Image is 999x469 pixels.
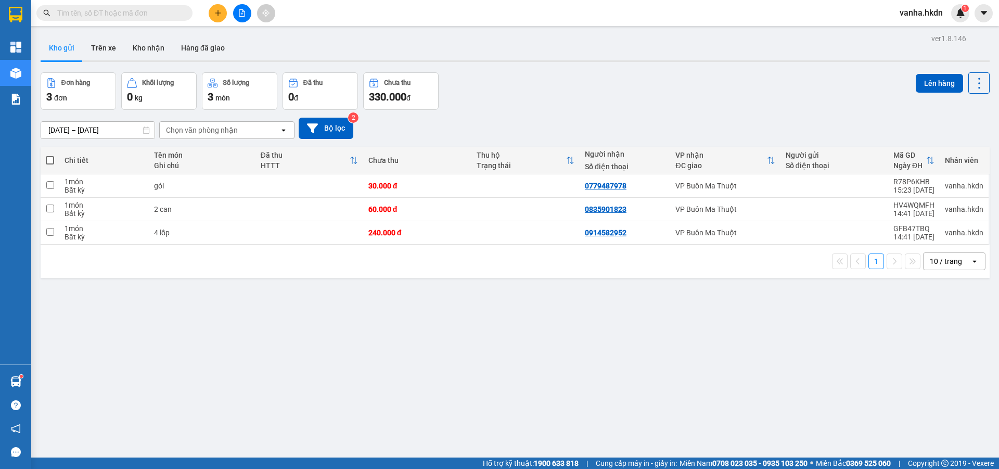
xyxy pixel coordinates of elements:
div: 4 lốp [154,229,250,237]
span: đơn [54,94,67,102]
span: 3 [208,91,213,103]
button: 1 [868,253,884,269]
button: plus [209,4,227,22]
button: Kho gửi [41,35,83,60]
div: Bất kỳ [65,209,143,218]
button: Đã thu0đ [283,72,358,110]
div: 0835901823 [585,205,626,213]
img: logo-vxr [9,7,22,22]
div: GFB47TBQ [893,224,934,233]
div: Bất kỳ [65,186,143,194]
div: VP Buôn Ma Thuột [675,182,775,190]
button: Chưa thu330.000đ [363,72,439,110]
div: VP nhận [675,151,766,159]
div: ver 1.8.146 [931,33,966,44]
div: Đã thu [261,151,350,159]
sup: 1 [20,375,23,378]
strong: 0369 525 060 [846,459,891,467]
div: VP Buôn Ma Thuột [675,229,775,237]
span: search [43,9,50,17]
div: 1 món [65,201,143,209]
div: Thu hộ [477,151,566,159]
button: Số lượng3món [202,72,277,110]
div: 15:23 [DATE] [893,186,934,194]
div: 0914582952 [585,229,626,237]
div: vanha.hkdn [945,205,983,213]
div: Chưa thu [384,79,411,86]
span: Cung cấp máy in - giấy in: [596,458,677,469]
button: Bộ lọc [299,118,353,139]
span: 3 [46,91,52,103]
th: Toggle SortBy [471,147,580,174]
div: Mã GD [893,151,926,159]
div: 2 can [154,205,250,213]
div: Người gửi [786,151,883,159]
button: Lên hàng [916,74,963,93]
svg: open [279,126,288,134]
div: Người nhận [585,150,665,158]
span: vanha.hkdn [891,6,951,19]
div: HV4WQMFH [893,201,934,209]
div: Trạng thái [477,161,566,170]
input: Tìm tên, số ĐT hoặc mã đơn [57,7,180,19]
div: Bất kỳ [65,233,143,241]
div: 14:41 [DATE] [893,233,934,241]
div: 1 món [65,224,143,233]
span: question-circle [11,400,21,410]
span: đ [406,94,411,102]
span: món [215,94,230,102]
button: caret-down [975,4,993,22]
th: Toggle SortBy [670,147,780,174]
svg: open [970,257,979,265]
span: 330.000 [369,91,406,103]
span: Miền Bắc [816,458,891,469]
span: đ [294,94,298,102]
span: plus [214,9,222,17]
div: Ghi chú [154,161,250,170]
div: Khối lượng [142,79,174,86]
div: ĐC giao [675,161,766,170]
img: warehouse-icon [10,376,21,387]
span: | [586,458,588,469]
div: Ngày ĐH [893,161,926,170]
div: Chi tiết [65,156,143,164]
span: 0 [127,91,133,103]
div: Số điện thoại [786,161,883,170]
span: ⚪️ [810,461,813,465]
img: solution-icon [10,94,21,105]
div: 1 món [65,178,143,186]
div: vanha.hkdn [945,229,983,237]
div: Đã thu [303,79,323,86]
button: Hàng đã giao [173,35,233,60]
div: Đơn hàng [61,79,90,86]
div: R78P6KHB [893,178,934,186]
strong: 1900 633 818 [534,459,579,467]
span: message [11,447,21,457]
div: Tên món [154,151,250,159]
div: vanha.hkdn [945,182,983,190]
th: Toggle SortBy [255,147,363,174]
div: 10 / trang [930,256,962,267]
div: Chưa thu [368,156,466,164]
button: Khối lượng0kg [121,72,197,110]
input: Select a date range. [41,122,155,138]
div: Chọn văn phòng nhận [166,125,238,135]
span: aim [262,9,270,17]
div: Số lượng [223,79,249,86]
span: kg [135,94,143,102]
div: 240.000 đ [368,229,466,237]
div: 30.000 đ [368,182,466,190]
div: Số điện thoại [585,162,665,171]
button: Đơn hàng3đơn [41,72,116,110]
span: | [899,458,900,469]
span: Miền Nam [680,458,808,469]
div: Nhân viên [945,156,983,164]
span: notification [11,424,21,434]
div: 60.000 đ [368,205,466,213]
span: copyright [941,460,949,467]
img: icon-new-feature [956,8,965,18]
button: Kho nhận [124,35,173,60]
div: HTTT [261,161,350,170]
strong: 0708 023 035 - 0935 103 250 [712,459,808,467]
button: aim [257,4,275,22]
